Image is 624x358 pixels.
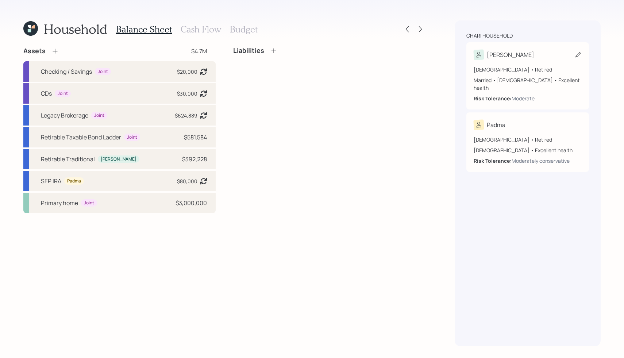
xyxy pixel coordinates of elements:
[512,95,535,102] div: Moderate
[41,199,78,207] div: Primary home
[41,67,92,76] div: Checking / Savings
[474,95,512,102] b: Risk Tolerance:
[98,69,108,75] div: Joint
[41,155,95,163] div: Retirable Traditional
[41,177,61,185] div: SEP IRA
[127,134,137,140] div: Joint
[67,178,81,184] div: Padma
[487,50,534,59] div: [PERSON_NAME]
[230,24,258,35] h3: Budget
[474,136,582,143] div: [DEMOGRAPHIC_DATA] • Retired
[474,76,582,92] div: Married • [DEMOGRAPHIC_DATA] • Excellent health
[177,68,197,76] div: $20,000
[177,90,197,97] div: $30,000
[41,111,88,120] div: Legacy Brokerage
[184,133,207,142] div: $581,584
[233,47,264,55] h4: Liabilities
[466,32,513,39] div: Chari household
[487,120,505,129] div: Padma
[41,133,121,142] div: Retirable Taxable Bond Ladder
[44,21,107,37] h1: Household
[191,47,207,55] div: $4.7M
[474,66,582,73] div: [DEMOGRAPHIC_DATA] • Retired
[101,156,136,162] div: [PERSON_NAME]
[176,199,207,207] div: $3,000,000
[181,24,221,35] h3: Cash Flow
[41,89,52,98] div: CDs
[474,146,582,154] div: [DEMOGRAPHIC_DATA] • Excellent health
[177,177,197,185] div: $80,000
[175,112,197,119] div: $624,889
[23,47,46,55] h4: Assets
[58,91,68,97] div: Joint
[512,157,570,165] div: Moderately conservative
[84,200,94,206] div: Joint
[474,157,512,164] b: Risk Tolerance:
[94,112,104,119] div: Joint
[116,24,172,35] h3: Balance Sheet
[182,155,207,163] div: $392,228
